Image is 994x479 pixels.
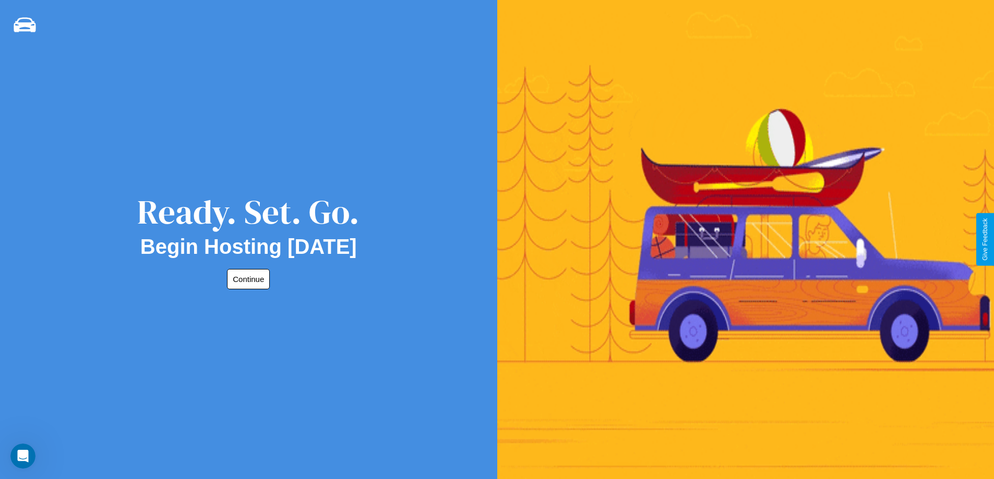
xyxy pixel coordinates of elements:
div: Give Feedback [981,218,989,261]
div: Ready. Set. Go. [137,189,360,235]
button: Continue [227,269,270,289]
h2: Begin Hosting [DATE] [140,235,357,259]
iframe: Intercom live chat [10,444,35,469]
